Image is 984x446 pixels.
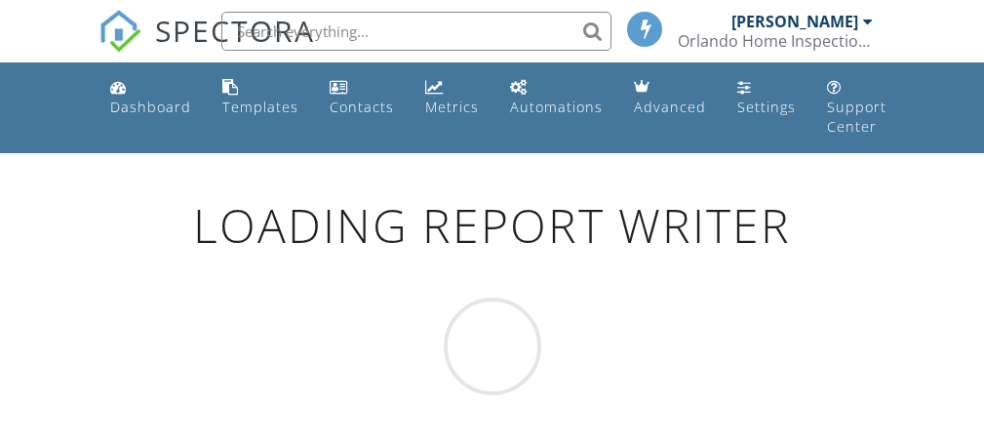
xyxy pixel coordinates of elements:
[510,98,603,116] div: Automations
[98,26,315,67] a: SPECTORA
[729,70,804,126] a: Settings
[678,31,873,51] div: Orlando Home Inspections BPG
[417,70,487,126] a: Metrics
[330,98,394,116] div: Contacts
[98,10,141,53] img: The Best Home Inspection Software - Spectora
[215,70,306,126] a: Templates
[634,98,706,116] div: Advanced
[425,98,479,116] div: Metrics
[155,10,315,51] span: SPECTORA
[731,12,858,31] div: [PERSON_NAME]
[737,98,796,116] div: Settings
[102,70,199,126] a: Dashboard
[827,98,886,136] div: Support Center
[819,70,894,145] a: Support Center
[626,70,714,126] a: Advanced
[222,98,298,116] div: Templates
[322,70,402,126] a: Contacts
[221,12,611,51] input: Search everything...
[110,98,191,116] div: Dashboard
[502,70,610,126] a: Automations (Basic)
